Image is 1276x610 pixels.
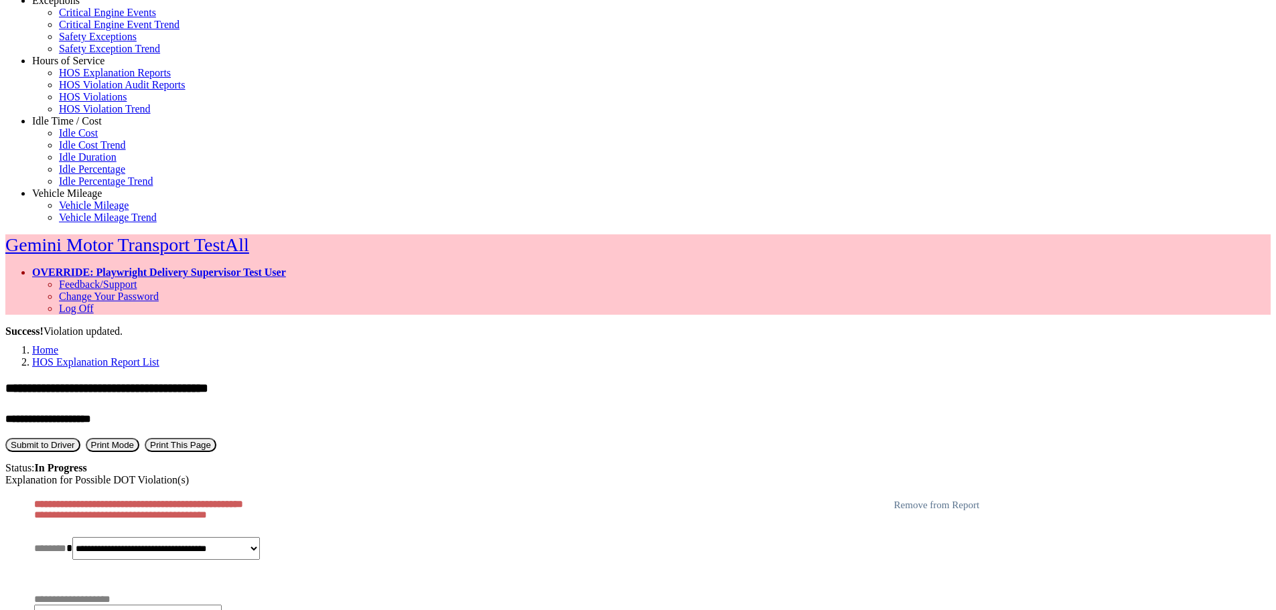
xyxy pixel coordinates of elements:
[59,103,151,115] a: HOS Violation Trend
[32,344,58,356] a: Home
[5,462,1271,474] div: Status:
[59,212,157,223] a: Vehicle Mileage Trend
[32,266,286,278] a: OVERRIDE: Playwright Delivery Supervisor Test User
[32,115,102,127] a: Idle Time / Cost
[5,325,1271,337] div: Violation updated.
[59,43,160,54] a: Safety Exception Trend
[890,499,983,512] button: Remove from Report
[59,291,159,302] a: Change Your Password
[59,19,180,30] a: Critical Engine Event Trend
[59,303,94,314] a: Log Off
[32,356,159,368] a: HOS Explanation Report List
[59,31,137,42] a: Safety Exceptions
[35,462,87,473] strong: In Progress
[32,55,104,66] a: Hours of Service
[59,79,186,90] a: HOS Violation Audit Reports
[59,139,126,151] a: Idle Cost Trend
[59,200,129,211] a: Vehicle Mileage
[59,279,137,290] a: Feedback/Support
[86,438,139,452] button: Print Mode
[59,91,127,102] a: HOS Violations
[145,438,216,452] button: Print This Page
[5,438,80,452] button: Submit To Driver
[5,325,44,337] b: Success!
[32,187,102,199] a: Vehicle Mileage
[59,163,125,175] a: Idle Percentage
[59,151,117,163] a: Idle Duration
[59,175,153,187] a: Idle Percentage Trend
[5,474,1271,486] div: Explanation for Possible DOT Violation(s)
[5,234,249,255] a: Gemini Motor Transport TestAll
[59,67,171,78] a: HOS Explanation Reports
[59,7,156,18] a: Critical Engine Events
[59,127,98,139] a: Idle Cost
